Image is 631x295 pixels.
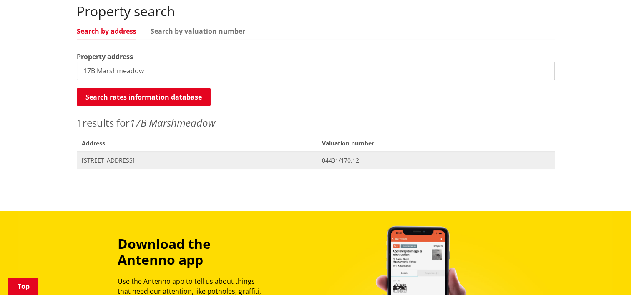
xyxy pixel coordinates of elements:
[82,156,312,165] span: [STREET_ADDRESS]
[77,152,555,169] a: [STREET_ADDRESS] 04431/170.12
[77,3,555,19] h2: Property search
[77,116,83,130] span: 1
[151,28,245,35] a: Search by valuation number
[77,88,211,106] button: Search rates information database
[8,277,38,295] a: Top
[317,135,554,152] span: Valuation number
[322,156,549,165] span: 04431/170.12
[77,115,555,130] p: results for
[77,28,136,35] a: Search by address
[77,135,317,152] span: Address
[77,52,133,62] label: Property address
[593,260,623,290] iframe: Messenger Launcher
[77,62,555,80] input: e.g. Duke Street NGARUAWAHIA
[130,116,215,130] em: 17B Marshmeadow
[118,236,269,268] h3: Download the Antenno app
